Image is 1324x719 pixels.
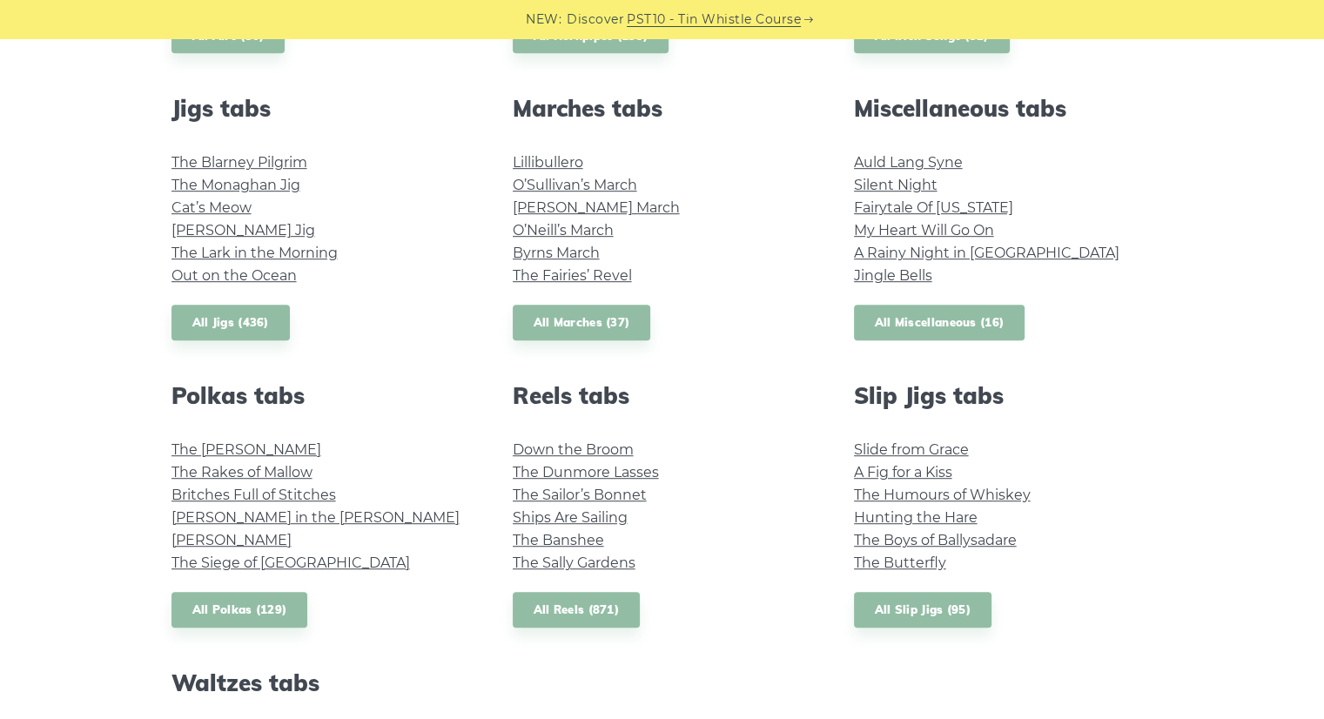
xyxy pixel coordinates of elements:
[854,177,938,193] a: Silent Night
[513,154,583,171] a: Lillibullero
[171,267,297,284] a: Out on the Ocean
[513,592,641,628] a: All Reels (871)
[171,554,410,571] a: The Siege of [GEOGRAPHIC_DATA]
[513,554,635,571] a: The Sally Gardens
[854,554,946,571] a: The Butterfly
[171,509,460,526] a: [PERSON_NAME] in the [PERSON_NAME]
[171,199,252,216] a: Cat’s Meow
[171,222,315,239] a: [PERSON_NAME] Jig
[854,245,1119,261] a: A Rainy Night in [GEOGRAPHIC_DATA]
[854,95,1153,122] h2: Miscellaneous tabs
[171,669,471,696] h2: Waltzes tabs
[513,382,812,409] h2: Reels tabs
[567,10,624,30] span: Discover
[513,441,634,458] a: Down the Broom
[854,154,963,171] a: Auld Lang Syne
[854,592,991,628] a: All Slip Jigs (95)
[854,305,1025,340] a: All Miscellaneous (16)
[513,305,651,340] a: All Marches (37)
[854,267,932,284] a: Jingle Bells
[854,532,1017,548] a: The Boys of Ballysadare
[513,199,680,216] a: [PERSON_NAME] March
[171,245,338,261] a: The Lark in the Morning
[171,487,336,503] a: Britches Full of Stitches
[854,487,1031,503] a: The Humours of Whiskey
[171,464,313,480] a: The Rakes of Mallow
[171,177,300,193] a: The Monaghan Jig
[854,441,969,458] a: Slide from Grace
[854,464,952,480] a: A Fig for a Kiss
[171,305,290,340] a: All Jigs (436)
[854,382,1153,409] h2: Slip Jigs tabs
[854,509,978,526] a: Hunting the Hare
[513,509,628,526] a: Ships Are Sailing
[513,177,637,193] a: O’Sullivan’s March
[171,592,308,628] a: All Polkas (129)
[513,532,604,548] a: The Banshee
[854,199,1013,216] a: Fairytale Of [US_STATE]
[171,382,471,409] h2: Polkas tabs
[513,267,632,284] a: The Fairies’ Revel
[526,10,561,30] span: NEW:
[171,441,321,458] a: The [PERSON_NAME]
[171,532,292,548] a: [PERSON_NAME]
[171,154,307,171] a: The Blarney Pilgrim
[513,487,647,503] a: The Sailor’s Bonnet
[171,95,471,122] h2: Jigs tabs
[513,245,600,261] a: Byrns March
[513,464,659,480] a: The Dunmore Lasses
[513,222,614,239] a: O’Neill’s March
[513,95,812,122] h2: Marches tabs
[627,10,801,30] a: PST10 - Tin Whistle Course
[854,222,994,239] a: My Heart Will Go On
